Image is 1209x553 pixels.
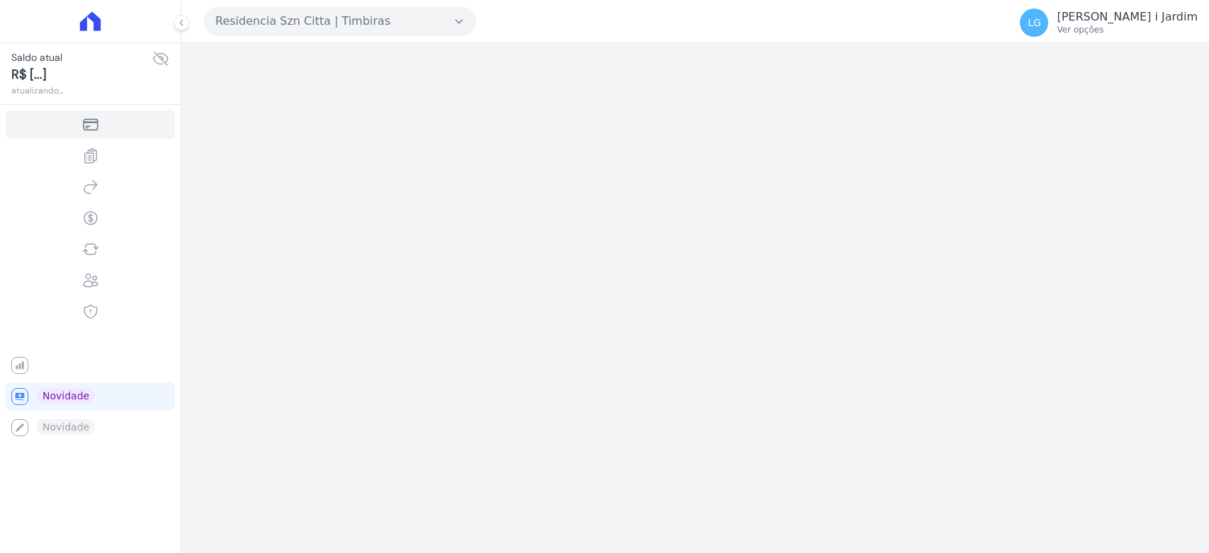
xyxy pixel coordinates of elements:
span: Novidade [37,388,95,404]
p: [PERSON_NAME] i Jardim [1057,10,1198,24]
span: LG [1028,18,1041,28]
span: R$ [...] [11,65,152,84]
a: Novidade [6,382,175,411]
p: Ver opções [1057,24,1198,35]
button: Residencia Szn Citta | Timbiras [204,7,476,35]
nav: Sidebar [11,110,169,442]
span: Saldo atual [11,50,152,65]
span: atualizando... [11,84,152,97]
button: LG [PERSON_NAME] i Jardim Ver opções [1009,3,1209,42]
